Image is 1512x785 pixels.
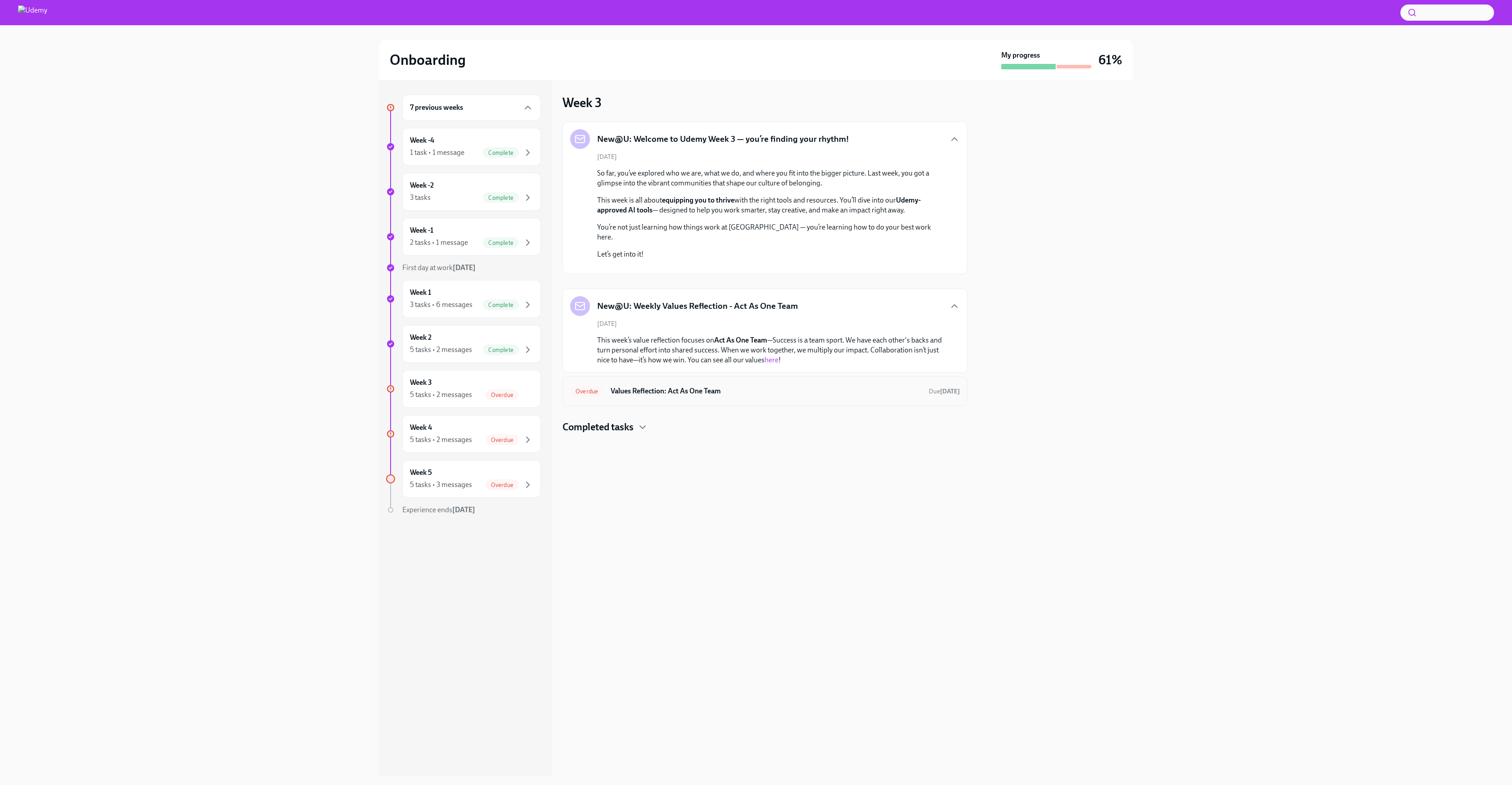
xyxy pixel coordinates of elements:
p: Let’s get into it! [597,249,945,259]
strong: My progress [1001,50,1040,60]
span: Complete [483,302,519,308]
a: Week -41 task • 1 messageComplete [386,128,541,166]
span: Overdue [486,437,519,443]
div: 5 tasks • 2 messages [410,345,472,355]
a: First day at work[DATE] [386,263,541,273]
div: 2 tasks • 1 message [410,238,468,248]
span: Complete [483,149,519,156]
strong: [DATE] [940,388,960,395]
div: 5 tasks • 2 messages [410,390,472,400]
strong: [DATE] [452,505,475,514]
span: September 4th, 2025 11:00 [929,387,960,396]
div: 5 tasks • 3 messages [410,480,472,490]
div: 5 tasks • 2 messages [410,435,472,445]
div: 3 tasks • 6 messages [410,300,472,310]
div: 7 previous weeks [402,95,541,121]
strong: equipping you to thrive [662,196,734,204]
span: Experience ends [402,505,475,514]
div: 1 task • 1 message [410,148,464,158]
span: First day at work [402,263,476,272]
a: Week -23 tasksComplete [386,173,541,211]
a: Week 45 tasks • 2 messagesOverdue [386,415,541,453]
span: Overdue [486,482,519,488]
h6: Week 1 [410,288,431,298]
h6: Week 5 [410,468,432,478]
span: Complete [483,347,519,353]
h5: New@U: Weekly Values Reflection - Act As One Team [597,300,798,312]
span: [DATE] [597,320,617,328]
span: Overdue [486,392,519,398]
p: You’re not just learning how things work at [GEOGRAPHIC_DATA] — you’re learning how to do your be... [597,222,945,242]
h6: Week -1 [410,226,433,235]
div: 3 tasks [410,193,431,203]
h3: 61% [1098,52,1122,68]
p: This week’s value reflection focuses on —Success is a team sport. We have each other's backs and ... [597,335,945,365]
h6: Week -2 [410,180,434,190]
h3: Week 3 [562,95,602,111]
img: Udemy [18,5,47,20]
div: Completed tasks [562,420,967,434]
h6: Week -4 [410,135,434,145]
a: Week 35 tasks • 2 messagesOverdue [386,370,541,408]
a: OverdueValues Reflection: Act As One TeamDue[DATE] [570,384,960,398]
h6: 7 previous weeks [410,103,463,113]
h6: Week 2 [410,333,432,343]
strong: [DATE] [453,263,476,272]
a: Week -12 tasks • 1 messageComplete [386,218,541,256]
h5: New@U: Welcome to Udemy Week 3 — you’re finding your rhythm! [597,133,849,145]
span: Complete [483,194,519,201]
h6: Week 4 [410,423,432,433]
h6: Values Reflection: Act As One Team [611,386,922,396]
a: Week 55 tasks • 3 messagesOverdue [386,460,541,498]
a: here [765,356,778,364]
p: This week is all about with the right tools and resources. You’ll dive into our — designed to hel... [597,195,945,215]
span: Due [929,388,960,395]
span: Complete [483,239,519,246]
span: Overdue [570,388,603,395]
p: So far, you’ve explored who we are, what we do, and where you fit into the bigger picture. Last w... [597,168,945,188]
span: [DATE] [597,153,617,161]
h6: Week 3 [410,378,432,388]
strong: Act As One Team [714,336,767,344]
a: Week 13 tasks • 6 messagesComplete [386,280,541,318]
h2: Onboarding [390,51,466,69]
h4: Completed tasks [562,420,634,434]
a: Week 25 tasks • 2 messagesComplete [386,325,541,363]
